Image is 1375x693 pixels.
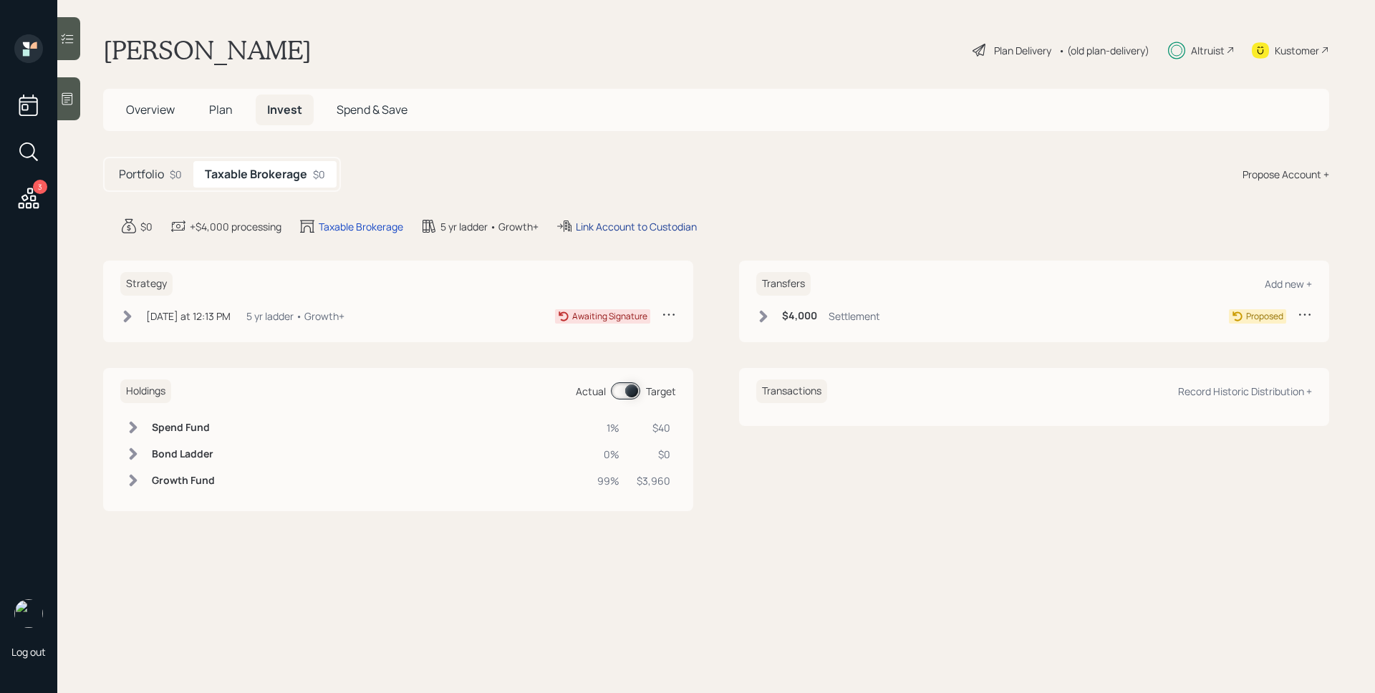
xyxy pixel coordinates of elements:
span: Spend & Save [337,102,407,117]
div: Log out [11,645,46,659]
span: Overview [126,102,175,117]
h6: Holdings [120,379,171,403]
div: Taxable Brokerage [319,219,403,234]
h6: Strategy [120,272,173,296]
div: Proposed [1246,310,1283,323]
img: james-distasi-headshot.png [14,599,43,628]
div: $40 [637,420,670,435]
h6: Spend Fund [152,422,215,434]
h5: Taxable Brokerage [205,168,307,181]
div: $0 [170,167,182,182]
h5: Portfolio [119,168,164,181]
div: Kustomer [1275,43,1319,58]
div: Add new + [1265,277,1312,291]
span: Plan [209,102,233,117]
div: 0% [597,447,619,462]
div: $3,960 [637,473,670,488]
div: +$4,000 processing [190,219,281,234]
div: 3 [33,180,47,194]
h1: [PERSON_NAME] [103,34,312,66]
div: Propose Account + [1243,167,1329,182]
div: Link Account to Custodian [576,219,697,234]
h6: Bond Ladder [152,448,215,460]
h6: $4,000 [782,310,817,322]
div: Actual [576,384,606,399]
div: 1% [597,420,619,435]
div: $0 [140,219,153,234]
div: $0 [637,447,670,462]
span: Invest [267,102,302,117]
div: 99% [597,473,619,488]
div: Record Historic Distribution + [1178,384,1312,398]
div: 5 yr ladder • Growth+ [440,219,539,234]
div: Awaiting Signature [572,310,647,323]
div: • (old plan-delivery) [1058,43,1149,58]
div: 5 yr ladder • Growth+ [246,309,344,324]
h6: Transactions [756,379,827,403]
div: Settlement [829,309,880,324]
div: Target [646,384,676,399]
div: $0 [313,167,325,182]
div: Altruist [1191,43,1225,58]
h6: Growth Fund [152,475,215,487]
h6: Transfers [756,272,811,296]
div: [DATE] at 12:13 PM [146,309,231,324]
div: Plan Delivery [994,43,1051,58]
